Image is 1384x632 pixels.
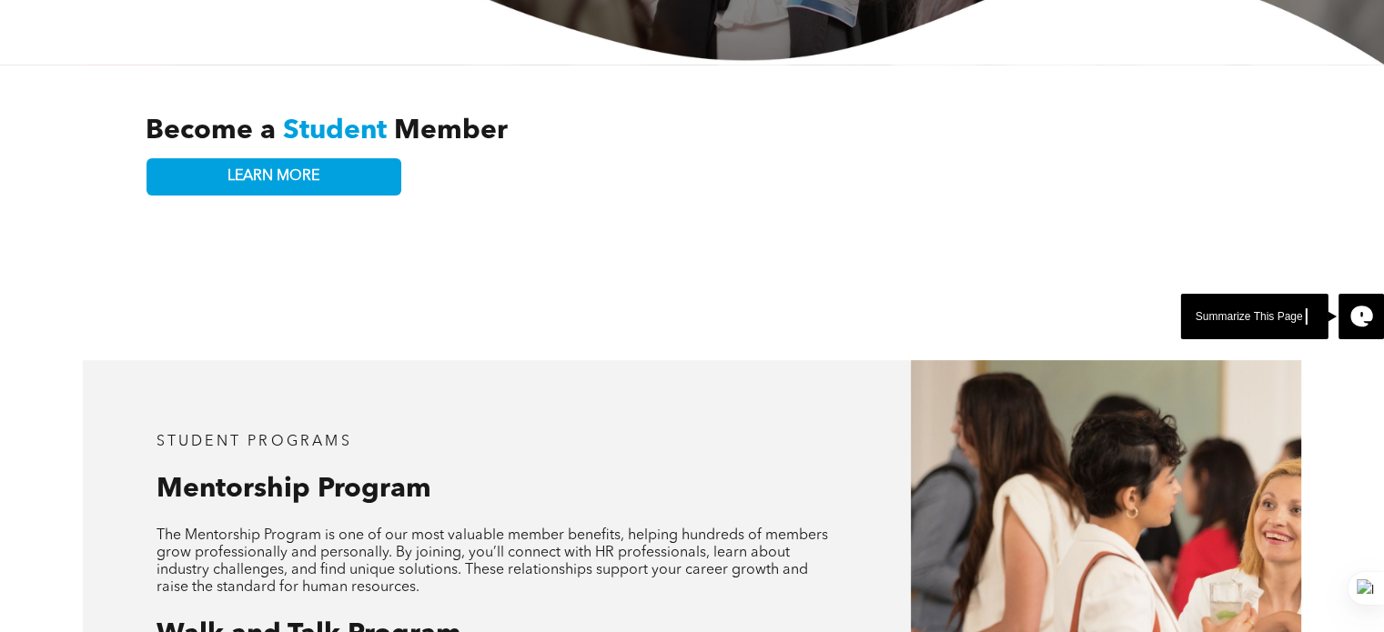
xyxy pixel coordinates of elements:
[157,528,828,595] span: The Mentorship Program is one of our most valuable member benefits, helping hundreds of members g...
[146,158,401,196] a: LEARN MORE
[283,117,387,145] span: Student
[394,117,508,145] span: Member
[157,473,839,506] h3: Mentorship Program
[157,435,352,449] span: student programs
[227,168,319,186] span: LEARN MORE
[146,117,276,145] span: Become a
